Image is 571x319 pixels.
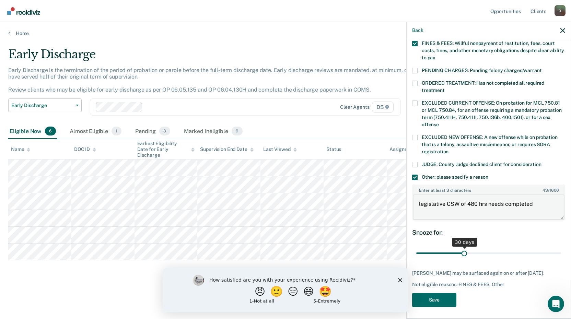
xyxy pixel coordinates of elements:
[8,67,434,93] p: Early Discharge is the termination of the period of probation or parole before the full-term disc...
[548,296,564,312] iframe: Intercom live chat
[112,127,121,135] span: 1
[137,141,195,158] div: Earliest Eligibility Date for Early Discharge
[412,27,423,33] button: Back
[413,194,564,220] textarea: legislative CSW of 480 hrs needs completed
[200,146,253,152] div: Supervision End Date
[412,229,565,236] div: Snooze for:
[340,104,369,110] div: Clear agents
[11,103,73,108] span: Early Discharge
[412,270,565,276] div: [PERSON_NAME] may be surfaced again on or after [DATE].
[8,124,57,139] div: Eligible Now
[422,40,564,60] span: FINES & FEES: Willful nonpayment of restitution, fees, court costs, fines, and other monetary obl...
[11,146,30,152] div: Name
[8,30,563,36] a: Home
[452,238,477,247] div: 30 days
[326,146,341,152] div: Status
[555,5,566,16] div: D
[412,282,565,287] div: Not eligible reasons: FINES & FEES, Other
[413,185,564,193] label: Enter at least 3 characters
[543,188,548,193] span: 43
[263,146,296,152] div: Last Viewed
[422,174,488,180] span: Other: please specify a reason
[422,162,541,167] span: JUDGE: County Judge declined client for consideration
[134,124,172,139] div: Pending
[555,5,566,16] button: Profile dropdown button
[543,188,558,193] span: / 1600
[422,80,544,93] span: ORDERED TREATMENT: Has not completed all required treatment
[159,127,170,135] span: 3
[7,7,40,15] img: Recidiviz
[183,124,244,139] div: Marked Ineligible
[232,127,243,135] span: 9
[422,68,541,73] span: PENDING CHARGES: Pending felony charges/warrant
[412,293,456,307] button: Save
[372,102,394,113] span: D5
[163,268,408,312] iframe: Survey by Kim from Recidiviz
[422,134,557,154] span: EXCLUDED NEW OFFENSE: A new offense while on probation that is a felony, assaultive misdemeanor, ...
[422,100,561,127] span: EXCLUDED CURRENT OFFENSE: On probation for MCL 750.81 or MCL 750.84, for an offense requiring a m...
[68,124,123,139] div: Almost Eligible
[74,146,96,152] div: DOC ID
[8,47,436,67] div: Early Discharge
[45,127,56,135] span: 6
[389,146,422,152] div: Assigned to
